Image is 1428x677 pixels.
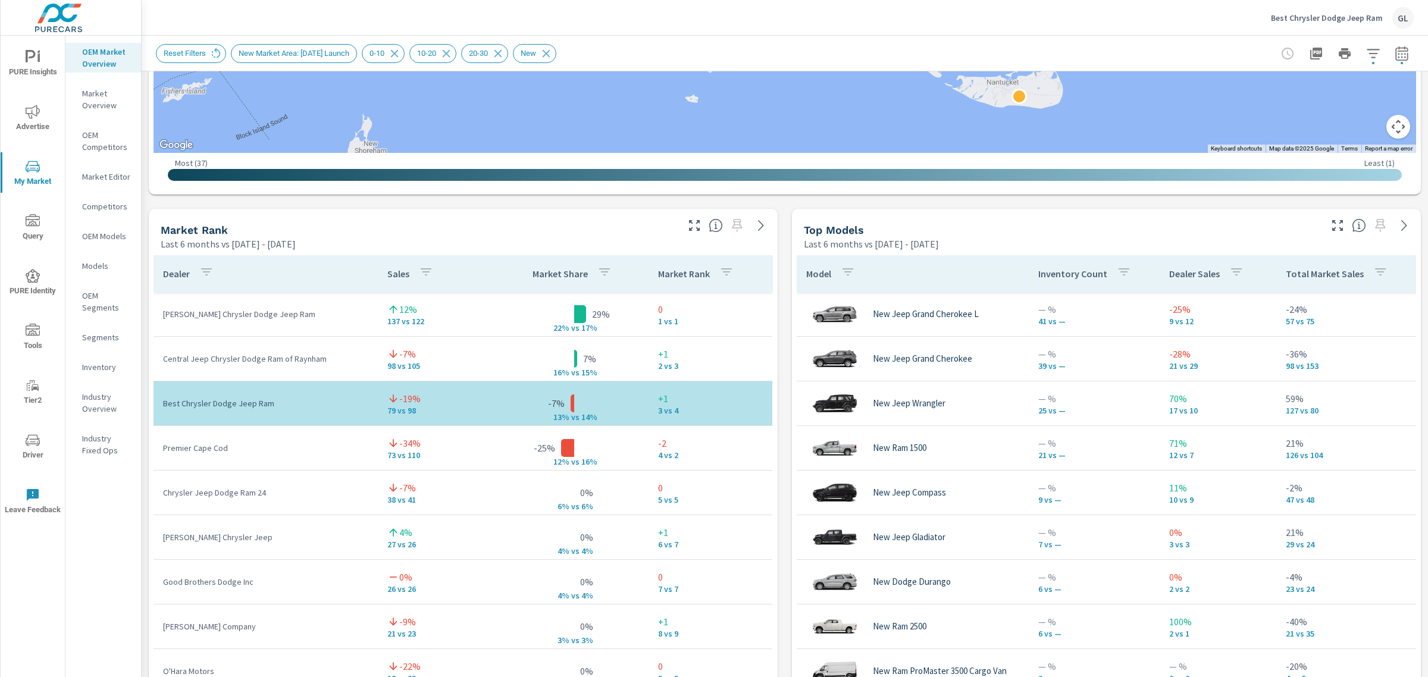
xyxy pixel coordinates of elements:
[658,615,763,629] p: +1
[1038,615,1150,629] p: — %
[658,436,763,450] p: -2
[544,456,575,467] p: 12% v
[1038,450,1150,460] p: 21 vs —
[231,49,356,58] span: New Market Area: [DATE] Launch
[580,575,593,589] p: 0%
[1352,218,1366,233] span: Find the biggest opportunities within your model lineup nationwide. [Source: Market registration ...
[544,412,575,422] p: 13% v
[387,268,409,280] p: Sales
[1038,406,1150,415] p: 25 vs —
[387,495,490,504] p: 38 vs 41
[82,331,131,343] p: Segments
[1169,629,1267,638] p: 2 vs 1
[580,530,593,544] p: 0%
[163,353,368,365] p: Central Jeep Chrysler Dodge Ram of Raynham
[65,84,141,114] div: Market Overview
[658,495,763,504] p: 5 vs 5
[811,296,859,332] img: glamour
[1169,450,1267,460] p: 12 vs 7
[658,268,710,280] p: Market Rank
[1169,540,1267,549] p: 3 vs 3
[163,576,368,588] p: Good Brothers Dodge Inc
[1038,316,1150,326] p: 41 vs —
[873,576,951,587] p: New Dodge Durango
[1361,42,1385,65] button: Apply Filters
[399,391,421,406] p: -19%
[1038,540,1150,549] p: 7 vs —
[575,590,604,601] p: s 4%
[65,168,141,186] div: Market Editor
[811,564,859,600] img: glamour
[544,635,575,645] p: 3% v
[156,137,196,153] img: Google
[1386,115,1410,139] button: Map camera controls
[811,609,859,644] img: glamour
[1038,525,1150,540] p: — %
[163,620,368,632] p: [PERSON_NAME] Company
[1286,540,1412,549] p: 29 vs 24
[1038,659,1150,673] p: — %
[409,44,456,63] div: 10-20
[583,352,596,366] p: 7%
[1038,361,1150,371] p: 39 vs —
[1286,406,1412,415] p: 127 vs 80
[65,198,141,215] div: Competitors
[1395,216,1414,235] a: See more details in report
[399,302,417,316] p: 12%
[387,406,490,415] p: 79 vs 98
[811,385,859,421] img: glamour
[1286,302,1412,316] p: -24%
[82,432,131,456] p: Industry Fixed Ops
[1286,570,1412,584] p: -4%
[1286,615,1412,629] p: -40%
[1038,570,1150,584] p: — %
[658,302,763,316] p: 0
[658,450,763,460] p: 4 vs 2
[873,532,945,543] p: New Jeep Gladiator
[4,214,61,243] span: Query
[1038,268,1107,280] p: Inventory Count
[1038,302,1150,316] p: — %
[4,269,61,298] span: PURE Identity
[65,227,141,245] div: OEM Models
[804,224,864,236] h5: Top Models
[1286,316,1412,326] p: 57 vs 75
[4,378,61,408] span: Tier2
[806,268,831,280] p: Model
[658,584,763,594] p: 7 vs 7
[163,268,190,280] p: Dealer
[811,519,859,555] img: glamour
[387,540,490,549] p: 27 vs 26
[163,442,368,454] p: Premier Cape Cod
[658,525,763,540] p: +1
[163,397,368,409] p: Best Chrysler Dodge Jeep Ram
[387,450,490,460] p: 73 vs 110
[544,367,575,378] p: 16% v
[156,44,226,63] div: Reset Filters
[709,218,723,233] span: Market Rank shows you how you rank, in terms of sales, to other dealerships in your market. “Mark...
[1286,629,1412,638] p: 21 vs 35
[82,46,131,70] p: OEM Market Overview
[161,224,228,236] h5: Market Rank
[658,659,763,673] p: 0
[811,475,859,510] img: glamour
[175,158,208,168] p: Most ( 37 )
[1038,629,1150,638] p: 6 vs —
[811,430,859,466] img: glamour
[4,159,61,189] span: My Market
[1169,659,1267,673] p: — %
[156,137,196,153] a: Open this area in Google Maps (opens a new window)
[544,322,575,333] p: 22% v
[658,629,763,638] p: 8 vs 9
[1269,145,1334,152] span: Map data ©2025 Google
[65,43,141,73] div: OEM Market Overview
[1333,42,1357,65] button: Print Report
[873,398,945,409] p: New Jeep Wrangler
[82,87,131,111] p: Market Overview
[1271,12,1383,23] p: Best Chrysler Dodge Jeep Ram
[362,44,405,63] div: 0-10
[658,406,763,415] p: 3 vs 4
[1286,495,1412,504] p: 47 vs 48
[873,666,1007,676] p: New Ram ProMaster 3500 Cargo Van
[399,570,412,584] p: 0%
